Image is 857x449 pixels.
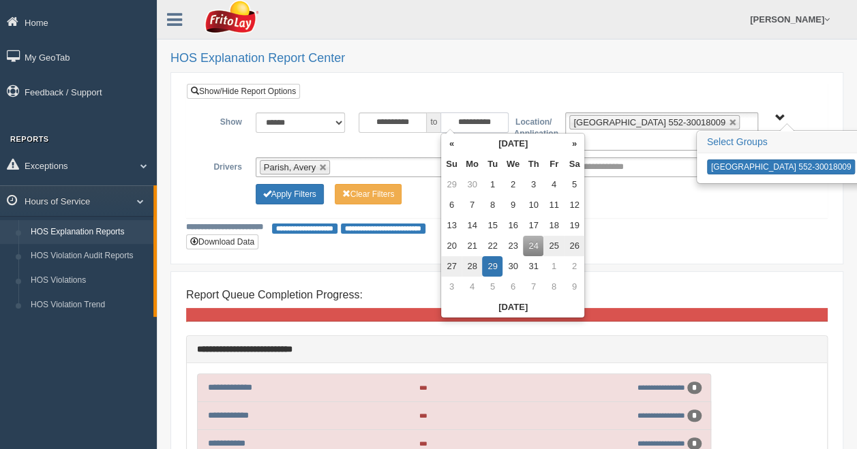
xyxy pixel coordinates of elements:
th: [DATE] [462,134,564,154]
td: 1 [543,256,564,277]
th: « [441,134,462,154]
td: 8 [543,277,564,297]
td: 30 [502,256,523,277]
button: Change Filter Options [256,184,324,204]
td: 13 [441,215,462,236]
th: Mo [462,154,482,174]
td: 3 [441,277,462,297]
td: 30 [462,174,482,195]
th: Tu [482,154,502,174]
th: Th [523,154,543,174]
td: 10 [523,195,543,215]
th: Su [441,154,462,174]
a: Show/Hide Report Options [187,84,300,99]
td: 6 [502,277,523,297]
td: 2 [564,256,584,277]
label: Show [197,112,249,129]
td: 4 [543,174,564,195]
td: 29 [482,256,502,277]
th: We [502,154,523,174]
button: [GEOGRAPHIC_DATA] 552-30018009 [707,159,856,174]
th: Fr [543,154,564,174]
label: Drivers [197,157,249,174]
td: 15 [482,215,502,236]
a: HOS Violation Audit Reports [25,244,153,268]
td: 3 [523,174,543,195]
td: 25 [543,236,564,256]
td: 12 [564,195,584,215]
td: 28 [462,256,482,277]
td: 14 [462,215,482,236]
a: HOS Explanation Reports [25,220,153,245]
td: 7 [462,195,482,215]
span: [GEOGRAPHIC_DATA] 552-30018009 [573,117,725,127]
td: 2 [502,174,523,195]
td: 5 [482,277,502,297]
td: 9 [564,277,584,297]
td: 4 [462,277,482,297]
td: 11 [543,195,564,215]
td: 9 [502,195,523,215]
td: 31 [523,256,543,277]
th: [DATE] [441,297,584,318]
td: 8 [482,195,502,215]
td: 23 [502,236,523,256]
td: 19 [564,215,584,236]
label: Location/ Application [507,112,558,140]
button: Change Filter Options [335,184,402,204]
td: 22 [482,236,502,256]
td: 5 [564,174,584,195]
h4: Report Queue Completion Progress: [186,289,828,301]
td: 24 [523,236,543,256]
td: 6 [441,195,462,215]
td: 26 [564,236,584,256]
td: 16 [502,215,523,236]
td: 20 [441,236,462,256]
span: Parish, Avery [264,162,316,172]
td: 1 [482,174,502,195]
span: to [427,112,440,133]
td: 7 [523,277,543,297]
td: 27 [441,256,462,277]
button: Download Data [186,234,258,249]
th: » [564,134,584,154]
td: 29 [441,174,462,195]
th: Sa [564,154,584,174]
a: HOS Violation Trend [25,293,153,318]
h2: HOS Explanation Report Center [170,52,843,65]
td: 18 [543,215,564,236]
td: 21 [462,236,482,256]
td: 17 [523,215,543,236]
a: HOS Violations [25,268,153,293]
